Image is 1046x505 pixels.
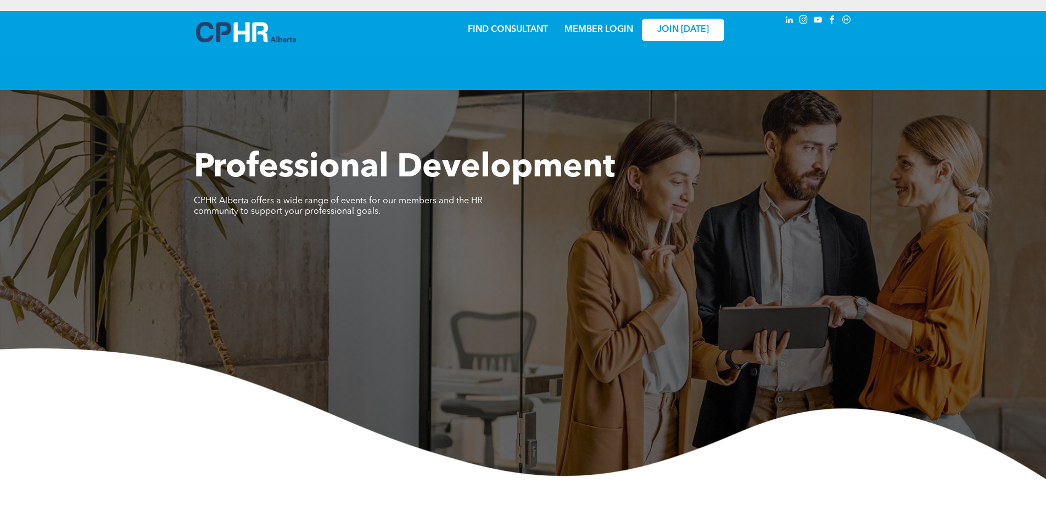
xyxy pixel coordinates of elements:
[826,14,838,29] a: facebook
[194,152,615,185] span: Professional Development
[657,25,709,35] span: JOIN [DATE]
[468,25,548,34] a: FIND CONSULTANT
[564,25,633,34] a: MEMBER LOGIN
[642,19,724,41] a: JOIN [DATE]
[784,14,796,29] a: linkedin
[194,197,483,216] span: CPHR Alberta offers a wide range of events for our members and the HR community to support your p...
[841,14,853,29] a: Social network
[196,22,296,42] img: A blue and white logo for cp alberta
[812,14,824,29] a: youtube
[798,14,810,29] a: instagram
